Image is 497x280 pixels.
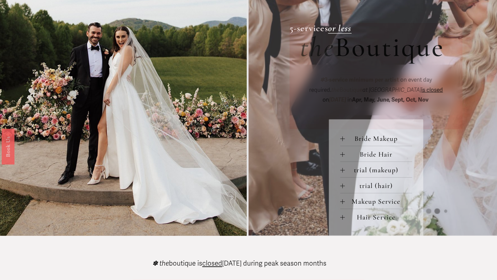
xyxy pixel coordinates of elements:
strong: 5-services [290,23,328,34]
button: trial (makeup) [340,162,412,177]
span: Boutique [331,86,362,93]
span: closed [202,259,222,268]
span: in [346,96,430,103]
strong: 3-service minimum per artist [324,76,399,83]
span: Bride Makeup [345,134,412,143]
span: Hair Service [345,213,412,221]
span: Boutique [335,30,444,64]
button: Bride Hair [340,146,412,161]
p: on [300,75,452,105]
em: ✽ the [152,259,169,268]
span: Bride Hair [345,150,412,159]
em: [DATE] [329,96,346,103]
em: ✽ [320,76,324,83]
button: trial (hair) [340,177,412,193]
a: or less [328,23,352,34]
p: boutique is [DATE] during peak season months [152,260,326,267]
span: trial (hair) [345,181,412,190]
span: is closed [421,86,443,93]
span: trial (makeup) [345,166,412,174]
span: Makeup Service [345,197,412,206]
button: Makeup Service [340,193,412,209]
em: the [300,30,335,64]
button: Bride Makeup [340,130,412,146]
em: at [GEOGRAPHIC_DATA] [362,86,421,93]
a: Book Us [2,128,14,164]
strong: Apr, May, June, Sept, Oct, Nov [352,96,428,103]
em: the [331,86,340,93]
button: Hair Service [340,209,412,224]
span: on event day required. [309,76,433,93]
